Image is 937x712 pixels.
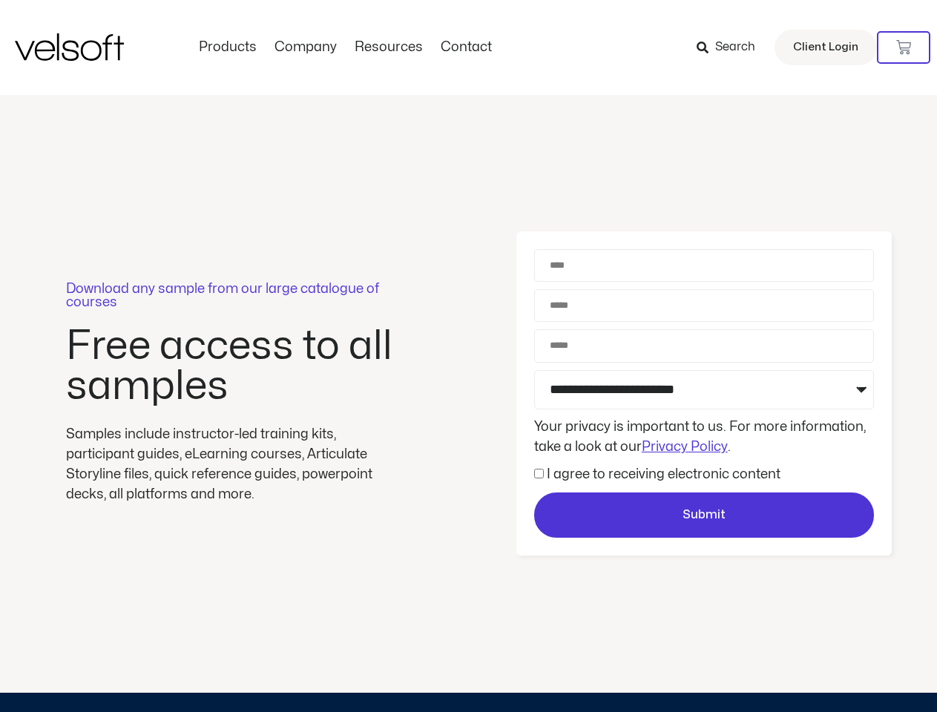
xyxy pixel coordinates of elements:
[66,326,400,406] h2: Free access to all samples
[642,441,728,453] a: Privacy Policy
[715,38,755,57] span: Search
[530,417,878,457] div: Your privacy is important to us. For more information, take a look at our .
[66,283,400,309] p: Download any sample from our large catalogue of courses
[346,39,432,56] a: ResourcesMenu Toggle
[432,39,501,56] a: ContactMenu Toggle
[697,35,766,60] a: Search
[793,38,858,57] span: Client Login
[547,468,780,481] label: I agree to receiving electronic content
[190,39,501,56] nav: Menu
[190,39,266,56] a: ProductsMenu Toggle
[683,506,726,525] span: Submit
[775,30,877,65] a: Client Login
[534,492,874,538] button: Submit
[66,424,400,504] div: Samples include instructor-led training kits, participant guides, eLearning courses, Articulate S...
[15,33,124,61] img: Velsoft Training Materials
[266,39,346,56] a: CompanyMenu Toggle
